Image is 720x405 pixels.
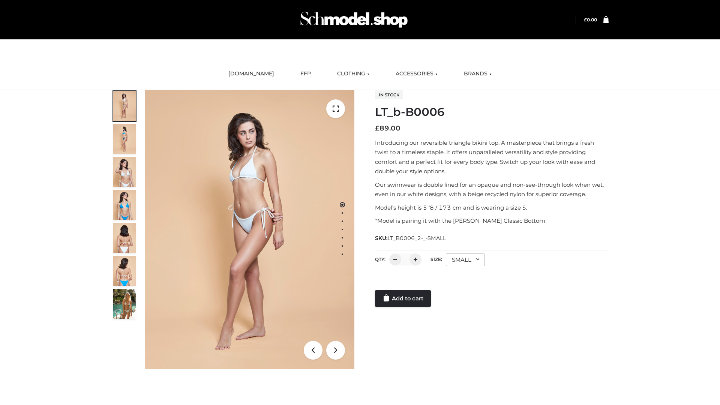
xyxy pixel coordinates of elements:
[375,124,379,132] span: £
[446,253,485,266] div: SMALL
[375,256,385,262] label: QTY:
[113,157,136,187] img: ArielClassicBikiniTop_CloudNine_AzureSky_OW114ECO_3-scaled.jpg
[331,66,375,82] a: CLOTHING
[145,90,354,369] img: ArielClassicBikiniTop_CloudNine_AzureSky_OW114ECO_1
[375,105,609,119] h1: LT_b-B0006
[584,17,597,22] bdi: 0.00
[375,290,431,307] a: Add to cart
[223,66,280,82] a: [DOMAIN_NAME]
[298,5,410,34] img: Schmodel Admin 964
[113,289,136,319] img: Arieltop_CloudNine_AzureSky2.jpg
[113,190,136,220] img: ArielClassicBikiniTop_CloudNine_AzureSky_OW114ECO_4-scaled.jpg
[113,256,136,286] img: ArielClassicBikiniTop_CloudNine_AzureSky_OW114ECO_8-scaled.jpg
[375,180,609,199] p: Our swimwear is double lined for an opaque and non-see-through look when wet, even in our white d...
[295,66,316,82] a: FFP
[430,256,442,262] label: Size:
[375,203,609,213] p: Model’s height is 5 ‘8 / 173 cm and is wearing a size S.
[375,124,400,132] bdi: 89.00
[113,91,136,121] img: ArielClassicBikiniTop_CloudNine_AzureSky_OW114ECO_1-scaled.jpg
[387,235,446,241] span: LT_B0006_2-_-SMALL
[584,17,587,22] span: £
[390,66,443,82] a: ACCESSORIES
[584,17,597,22] a: £0.00
[375,138,609,176] p: Introducing our reversible triangle bikini top. A masterpiece that brings a fresh twist to a time...
[113,124,136,154] img: ArielClassicBikiniTop_CloudNine_AzureSky_OW114ECO_2-scaled.jpg
[113,223,136,253] img: ArielClassicBikiniTop_CloudNine_AzureSky_OW114ECO_7-scaled.jpg
[375,234,447,243] span: SKU:
[458,66,497,82] a: BRANDS
[375,216,609,226] p: *Model is pairing it with the [PERSON_NAME] Classic Bottom
[375,90,403,99] span: In stock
